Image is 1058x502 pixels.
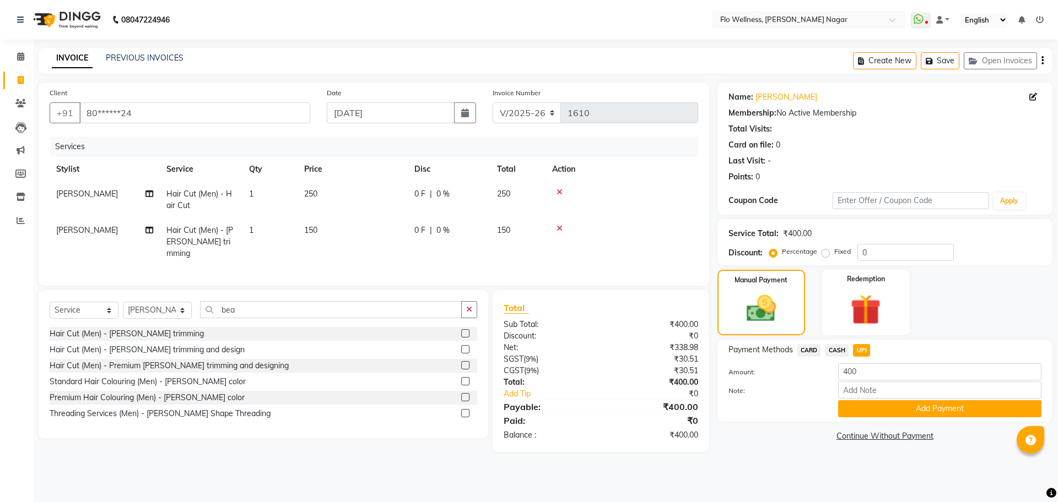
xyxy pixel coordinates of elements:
[430,188,432,200] span: |
[847,274,885,284] label: Redemption
[833,192,989,209] input: Enter Offer / Coupon Code
[504,302,529,314] span: Total
[430,225,432,236] span: |
[728,195,833,206] div: Coupon Code
[838,400,1041,417] button: Add Payment
[728,155,765,167] div: Last Visit:
[618,388,706,400] div: ₹0
[51,137,706,157] div: Services
[737,292,785,325] img: _cash.svg
[526,354,536,363] span: 9%
[601,414,706,427] div: ₹0
[728,228,779,239] div: Service Total:
[797,344,821,357] span: CARD
[242,157,298,182] th: Qty
[52,48,93,68] a: INVOICE
[728,139,774,151] div: Card on file:
[56,189,118,199] span: [PERSON_NAME]
[200,301,462,318] input: Search or Scan
[50,157,160,182] th: Stylist
[601,353,706,365] div: ₹30.51
[166,225,233,258] span: Hair Cut (Men) - [PERSON_NAME] trimming
[50,88,67,98] label: Client
[408,157,490,182] th: Disc
[493,88,541,98] label: Invoice Number
[495,319,601,330] div: Sub Total:
[841,291,890,329] img: _gift.svg
[495,342,601,353] div: Net:
[838,381,1041,399] input: Add Note
[121,4,170,35] b: 08047224946
[825,344,849,357] span: CASH
[526,366,537,375] span: 9%
[601,365,706,376] div: ₹30.51
[50,344,245,356] div: Hair Cut (Men) - [PERSON_NAME] trimming and design
[735,275,787,285] label: Manual Payment
[79,102,310,123] input: Search by Name/Mobile/Email/Code
[50,376,246,388] div: Standard Hair Colouring (Men) - [PERSON_NAME] color
[728,107,776,119] div: Membership:
[50,392,245,403] div: Premium Hair Colouring (Men) - [PERSON_NAME] color
[546,157,698,182] th: Action
[495,365,601,376] div: ( )
[304,225,317,235] span: 150
[495,353,601,365] div: ( )
[601,400,706,413] div: ₹400.00
[298,157,408,182] th: Price
[497,189,510,199] span: 250
[782,247,817,257] label: Percentage
[853,344,870,357] span: UPI
[783,228,812,239] div: ₹400.00
[728,344,793,356] span: Payment Methods
[50,102,80,123] button: +91
[776,139,780,151] div: 0
[304,189,317,199] span: 250
[504,365,524,375] span: CGST
[495,388,618,400] a: Add Tip
[720,430,1050,442] a: Continue Without Payment
[166,189,232,210] span: Hair Cut (Men) - Hair Cut
[720,386,830,396] label: Note:
[601,429,706,441] div: ₹400.00
[249,189,253,199] span: 1
[249,225,253,235] span: 1
[56,225,118,235] span: [PERSON_NAME]
[490,157,546,182] th: Total
[495,429,601,441] div: Balance :
[436,188,450,200] span: 0 %
[495,376,601,388] div: Total:
[327,88,342,98] label: Date
[728,171,753,183] div: Points:
[28,4,104,35] img: logo
[728,123,772,135] div: Total Visits:
[50,408,271,419] div: Threading Services (Men) - [PERSON_NAME] Shape Threading
[728,107,1041,119] div: No Active Membership
[755,91,817,103] a: [PERSON_NAME]
[921,52,959,69] button: Save
[160,157,242,182] th: Service
[50,328,204,340] div: Hair Cut (Men) - [PERSON_NAME] trimming
[601,376,706,388] div: ₹400.00
[768,155,771,167] div: -
[601,330,706,342] div: ₹0
[834,247,851,257] label: Fixed
[728,247,763,259] div: Discount:
[601,319,706,330] div: ₹400.00
[853,52,916,69] button: Create New
[106,53,183,63] a: PREVIOUS INVOICES
[720,367,830,377] label: Amount:
[414,188,425,200] span: 0 F
[838,363,1041,380] input: Amount
[994,193,1025,209] button: Apply
[755,171,760,183] div: 0
[495,330,601,342] div: Discount:
[495,400,601,413] div: Payable:
[964,52,1037,69] button: Open Invoices
[495,414,601,427] div: Paid:
[601,342,706,353] div: ₹338.98
[436,225,450,236] span: 0 %
[728,91,753,103] div: Name:
[50,360,289,372] div: Hair Cut (Men) - Premium [PERSON_NAME] trimming and designing
[497,225,510,235] span: 150
[414,225,425,236] span: 0 F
